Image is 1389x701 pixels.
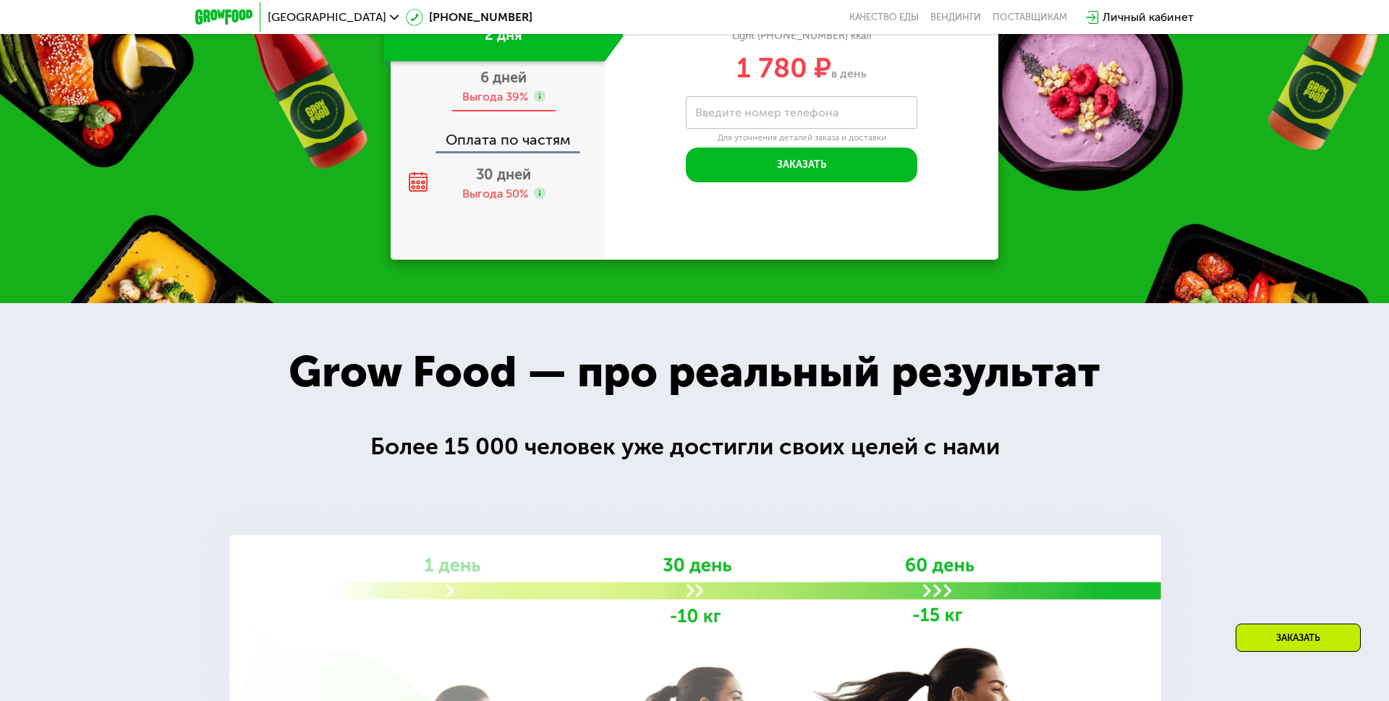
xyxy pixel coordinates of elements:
[257,339,1132,404] div: Grow Food — про реальный результат
[462,89,528,105] div: Выгода 39%
[695,109,838,116] label: Введите номер телефона
[476,166,531,183] span: 30 дней
[993,12,1067,23] div: поставщикам
[686,132,917,144] div: Для уточнения деталей заказа и доставки
[1236,624,1361,652] div: Заказать
[686,148,917,182] button: Заказать
[930,12,981,23] a: Вендинги
[370,429,1019,465] div: Более 15 000 человек уже достигли своих целей с нами
[1103,9,1194,26] div: Личный кабинет
[392,118,605,151] div: Оплата по частям
[480,69,527,86] span: 6 дней
[849,12,919,23] a: Качество еды
[831,67,867,80] span: в день
[406,9,532,26] a: [PHONE_NUMBER]
[605,30,998,43] div: Light [PHONE_NUMBER] ккал
[268,12,386,23] span: [GEOGRAPHIC_DATA]
[736,51,831,85] span: 1 780 ₽
[462,186,528,202] div: Выгода 50%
